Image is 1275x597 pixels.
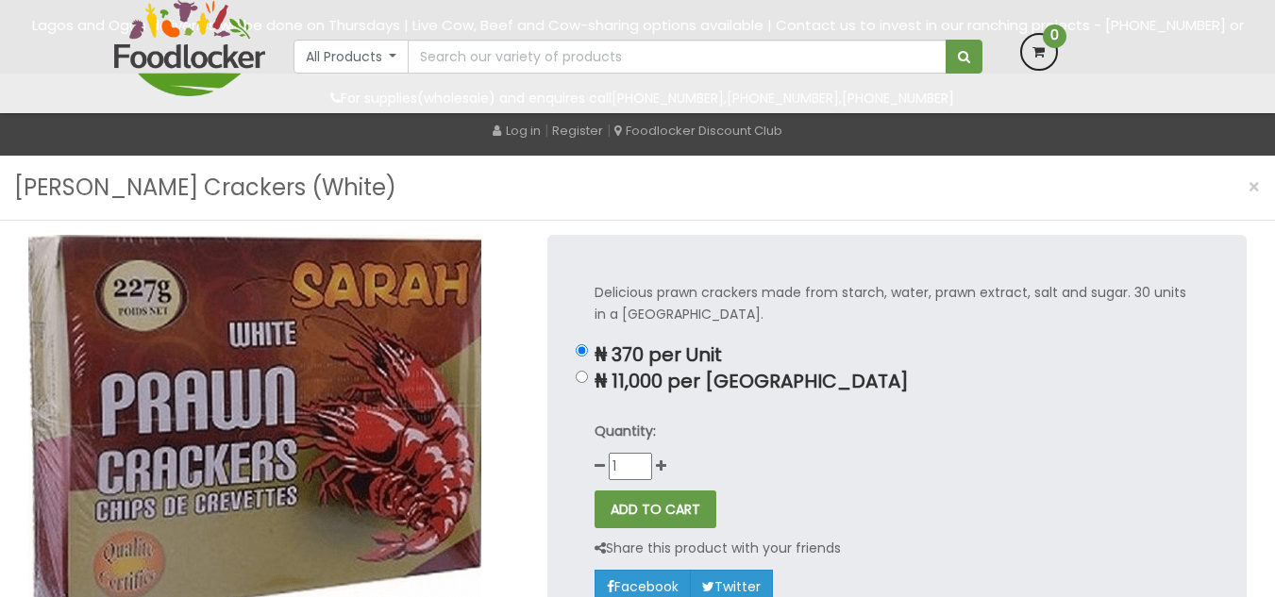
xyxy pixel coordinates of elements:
[576,371,588,383] input: ₦ 11,000 per [GEOGRAPHIC_DATA]
[595,422,656,440] strong: Quantity:
[493,122,541,140] a: Log in
[294,40,410,74] button: All Products
[595,282,1200,325] p: Delicious prawn crackers made from starch, water, prawn extract, salt and sugar. 30 units in a [G...
[14,170,396,206] h3: [PERSON_NAME] Crackers (White)
[576,344,588,357] input: ₦ 370 per Unit
[552,122,603,140] a: Register
[595,538,841,559] p: Share this product with your friends
[595,371,1200,392] p: ₦ 11,000 per [GEOGRAPHIC_DATA]
[595,490,716,528] button: ADD TO CART
[595,344,1200,366] p: ₦ 370 per Unit
[1043,25,1066,48] span: 0
[614,122,782,140] a: Foodlocker Discount Club
[607,121,611,140] span: |
[408,40,946,74] input: Search our variety of products
[1248,174,1261,201] span: ×
[1238,168,1270,207] button: Close
[545,121,548,140] span: |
